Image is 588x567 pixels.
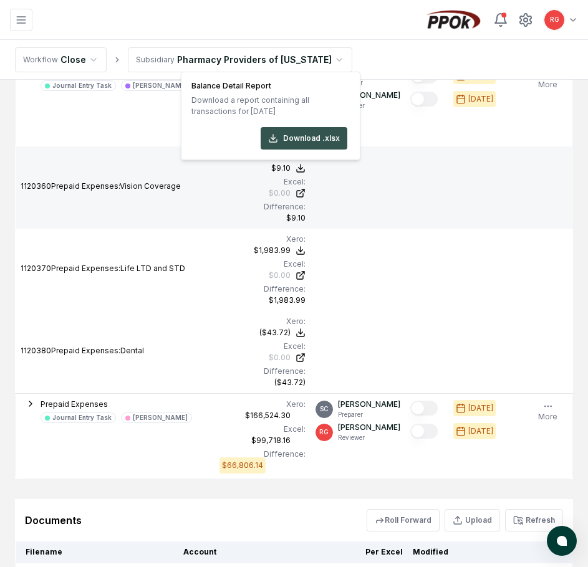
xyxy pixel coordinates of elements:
[423,10,483,30] img: PPOk logo
[52,413,112,422] div: Journal Entry Task
[468,426,493,437] div: [DATE]
[355,541,408,563] th: Per Excel
[25,513,82,528] div: Documents
[320,404,329,414] span: SC
[191,95,347,117] p: Download a report containing all transactions for [DATE]
[410,424,438,439] button: Mark complete
[408,541,475,563] th: Modified
[536,399,560,425] button: More
[219,201,305,212] div: Difference:
[338,90,400,101] p: [PERSON_NAME]
[543,9,566,31] button: RG
[219,176,305,188] div: Excel:
[219,366,305,377] div: Difference:
[219,283,305,295] div: Difference:
[245,410,291,421] div: $166,524.30
[41,399,108,410] button: Prepaid Expenses
[219,449,305,460] div: Difference:
[254,245,306,256] button: $1,983.99
[269,270,291,281] div: $0.00
[338,399,400,410] p: [PERSON_NAME]
[468,93,493,105] div: [DATE]
[536,67,560,93] button: More
[21,263,210,274] p: 1120370 Prepaid Expenses:Life LTD and STD
[271,163,291,174] div: $9.10
[219,399,305,410] div: Xero :
[21,181,210,192] p: 1120360 Prepaid Expenses:Vision Coverage
[178,541,355,563] th: Account
[219,234,305,245] div: Xero :
[410,92,438,107] button: Mark complete
[367,509,440,531] button: Roll Forward
[251,435,291,446] div: $99,718.16
[269,295,306,306] div: $1,983.99
[136,54,175,65] div: Subsidiary
[219,270,305,281] a: $0.00
[338,433,400,442] p: Reviewer
[191,82,347,90] h4: Balance Detail Report
[219,259,305,270] div: Excel:
[133,81,188,90] div: [PERSON_NAME]
[219,352,305,363] a: $0.00
[41,399,108,409] span: Prepaid Expenses
[219,424,305,435] div: Excel:
[445,509,500,531] button: Upload
[269,352,291,363] div: $0.00
[338,410,400,419] p: Preparer
[133,413,188,422] div: [PERSON_NAME]
[219,341,305,352] div: Excel:
[259,327,291,338] div: ($43.72)
[259,327,306,338] button: ($43.72)
[274,377,306,388] div: ($43.72)
[271,163,306,174] button: $9.10
[16,541,178,563] th: Filename
[219,316,305,327] div: Xero :
[338,422,400,433] p: [PERSON_NAME]
[15,47,352,72] nav: breadcrumb
[269,188,291,199] div: $0.00
[222,460,263,471] div: $66,806.14
[550,15,559,24] span: RG
[286,212,306,224] div: $9.10
[505,509,563,531] button: Refresh
[219,188,305,199] a: $0.00
[468,403,493,414] div: [DATE]
[23,54,58,65] div: Workflow
[547,526,577,556] button: atlas-launcher
[338,101,400,110] p: Reviewer
[254,245,291,256] div: $1,983.99
[261,127,347,150] button: Download .xlsx
[338,78,400,87] p: Preparer
[410,401,438,416] button: Mark complete
[52,81,112,90] div: Journal Entry Task
[21,345,210,356] p: 1120380 Prepaid Expenses:Dental
[319,427,329,437] span: RG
